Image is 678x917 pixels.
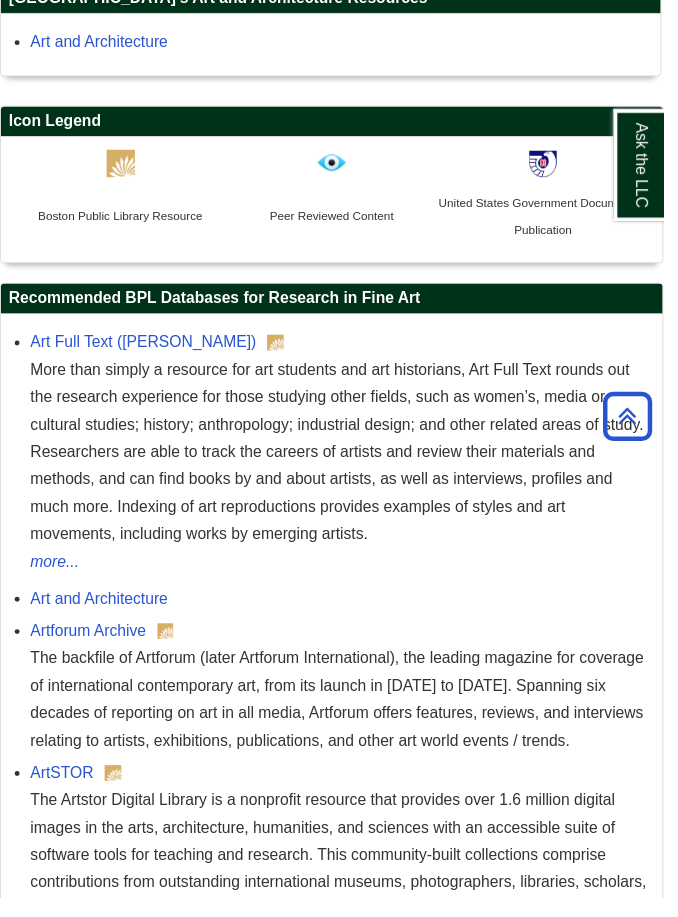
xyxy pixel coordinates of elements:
span: Boston Public Library Resource [39,214,207,228]
h2: Recommended BPL Databases for Research in Fine Art [1,290,677,321]
img: http://lgimages.s3.amazonaws.com/data/imagemanager/89541/peer_review_icon.png [323,150,355,182]
span: United States Government Document or Publication [448,200,661,242]
a: Back to Top [609,411,673,438]
div: The backfile of Artforum (later Artforum International), the leading magazine for coverage of int... [31,659,667,771]
a: Artforum Archive [31,636,149,653]
div: More than simply a resource for art students and art historians, Art Full Text rounds out the res... [31,364,667,560]
img: Boston Public Library [107,782,124,798]
img: http://lgimages.s3.amazonaws.com/data/imagemanager/89541/government_document.jpg [541,154,569,181]
a: Art and Architecture [31,34,172,51]
a: ArtSTOR [31,781,96,798]
span: Peer Reviewed Content [276,214,403,228]
img: Boston Public Library [273,342,290,358]
img: http://lgimages.s3.amazonaws.com/data/imagemanager/89541/bpl.png [109,153,138,181]
h2: Icon Legend [1,109,677,140]
a: Art and Architecture [31,603,172,620]
img: Boston Public Library [161,637,178,653]
a: Art Full Text ([PERSON_NAME]) [31,341,262,358]
a: more... [31,560,667,588]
